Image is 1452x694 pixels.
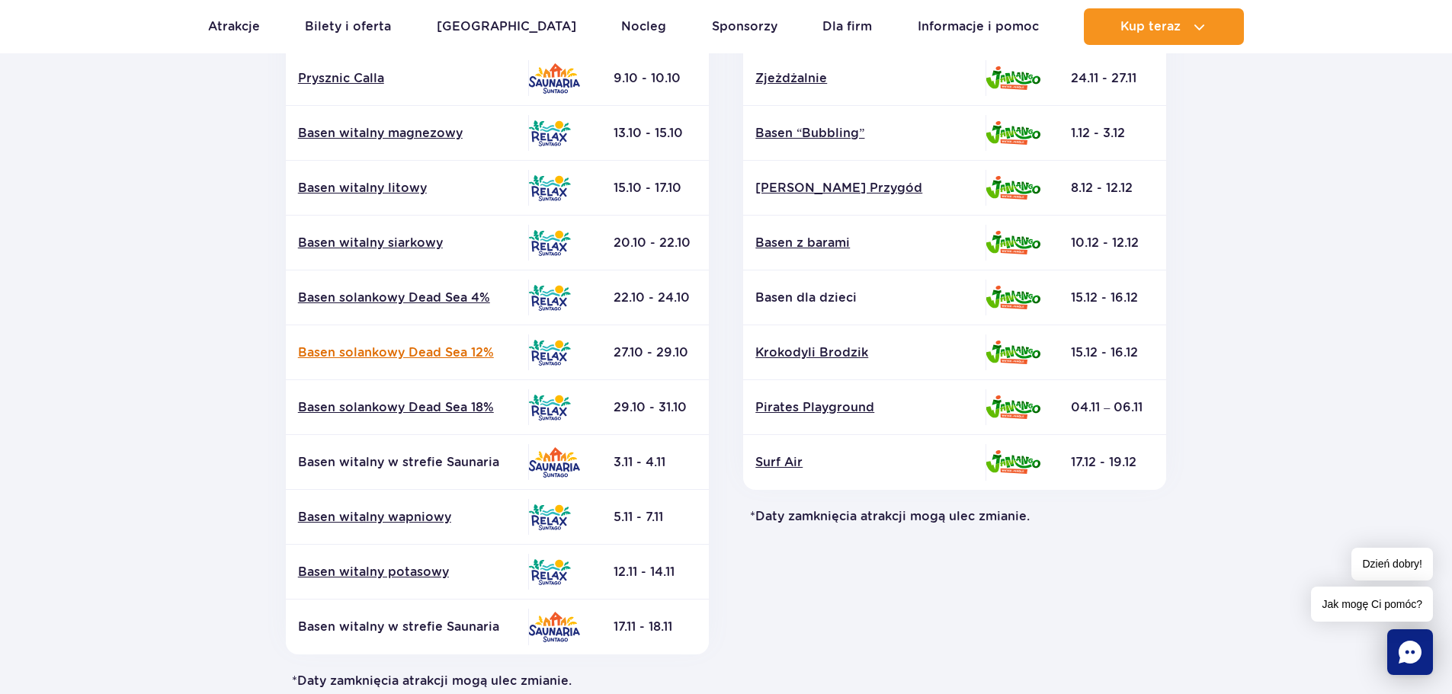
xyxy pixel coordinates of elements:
a: Bilety i oferta [305,8,391,45]
img: Relax [528,504,571,530]
td: 9.10 - 10.10 [601,51,709,106]
td: 15.10 - 17.10 [601,161,709,216]
a: Basen solankowy Dead Sea 12% [298,344,516,361]
td: 15.12 - 16.12 [1059,270,1166,325]
td: 04.11 – 06.11 [1059,380,1166,435]
td: 8.12 - 12.12 [1059,161,1166,216]
img: Saunaria [528,63,580,94]
a: Informacje i pomoc [918,8,1039,45]
a: Surf Air [755,454,973,471]
a: Basen solankowy Dead Sea 4% [298,289,516,306]
img: Relax [528,230,571,256]
td: 27.10 - 29.10 [601,325,709,380]
p: *Daty zamknięcia atrakcji mogą ulec zmianie. [738,508,1173,525]
img: Jamango [986,286,1040,309]
td: 3.11 - 4.11 [601,435,709,490]
button: Kup teraz [1084,8,1244,45]
img: Jamango [986,395,1040,419]
a: Sponsorzy [712,8,777,45]
span: Jak mogę Ci pomóc? [1311,587,1433,622]
td: 15.12 - 16.12 [1059,325,1166,380]
a: Basen witalny siarkowy [298,235,516,251]
td: 22.10 - 24.10 [601,270,709,325]
a: Atrakcje [208,8,260,45]
a: Basen witalny wapniowy [298,509,516,526]
a: [PERSON_NAME] Przygód [755,180,973,197]
a: Basen witalny potasowy [298,564,516,580]
td: 17.11 - 18.11 [601,600,709,654]
a: Dla firm [822,8,872,45]
span: Kup teraz [1120,20,1181,34]
p: Basen witalny w strefie Saunaria [298,619,516,635]
td: 20.10 - 22.10 [601,216,709,270]
img: Jamango [986,231,1040,254]
td: 24.11 - 27.11 [1059,51,1166,106]
td: 13.10 - 15.10 [601,106,709,161]
td: 29.10 - 31.10 [601,380,709,435]
img: Relax [528,395,571,421]
a: Zjeżdżalnie [755,70,973,87]
img: Jamango [986,176,1040,200]
img: Jamango [986,450,1040,474]
td: 5.11 - 7.11 [601,490,709,545]
a: Nocleg [621,8,666,45]
img: Jamango [986,66,1040,90]
td: 1.12 - 3.12 [1059,106,1166,161]
a: Pirates Playground [755,399,973,416]
p: *Daty zamknięcia atrakcji mogą ulec zmianie. [280,673,715,689]
a: Basen z barami [755,235,973,251]
img: Jamango [986,121,1040,145]
img: Saunaria [528,612,580,642]
a: Basen witalny magnezowy [298,125,516,142]
a: Krokodyli Brodzik [755,344,973,361]
span: Dzień dobry! [1351,548,1433,580]
img: Relax [528,559,571,585]
img: Relax [528,340,571,366]
td: 12.11 - 14.11 [601,545,709,600]
p: Basen dla dzieci [755,289,973,306]
a: Basen solankowy Dead Sea 18% [298,399,516,416]
td: 17.12 - 19.12 [1059,435,1166,490]
td: 10.12 - 12.12 [1059,216,1166,270]
a: [GEOGRAPHIC_DATA] [437,8,576,45]
img: Relax [528,285,571,311]
a: Basen “Bubbling” [755,125,973,142]
a: Prysznic Calla [298,70,516,87]
img: Relax [528,120,571,146]
img: Relax [528,175,571,201]
div: Chat [1387,629,1433,675]
img: Saunaria [528,447,580,478]
img: Jamango [986,341,1040,364]
p: Basen witalny w strefie Saunaria [298,454,516,471]
a: Basen witalny litowy [298,180,516,197]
